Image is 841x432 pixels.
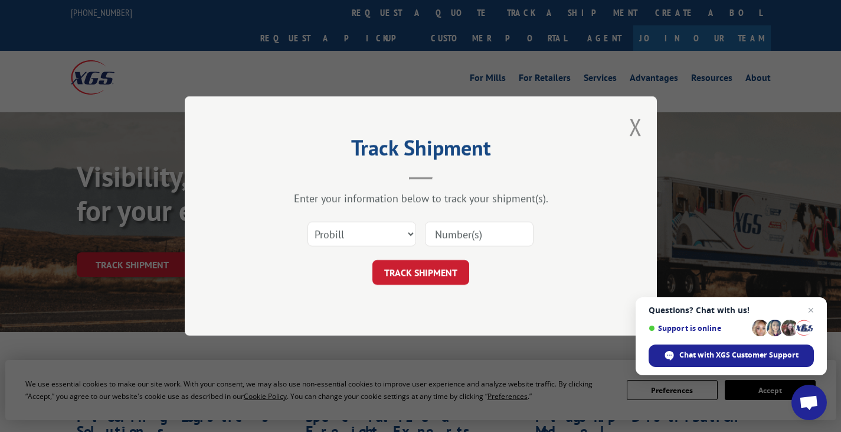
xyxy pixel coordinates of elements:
[791,385,827,420] div: Open chat
[804,303,818,317] span: Close chat
[629,111,642,142] button: Close modal
[649,324,748,333] span: Support is online
[425,222,534,246] input: Number(s)
[649,345,814,367] div: Chat with XGS Customer Support
[372,260,469,285] button: TRACK SHIPMENT
[244,191,598,205] div: Enter your information below to track your shipment(s).
[244,139,598,162] h2: Track Shipment
[649,306,814,315] span: Questions? Chat with us!
[679,350,799,360] span: Chat with XGS Customer Support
